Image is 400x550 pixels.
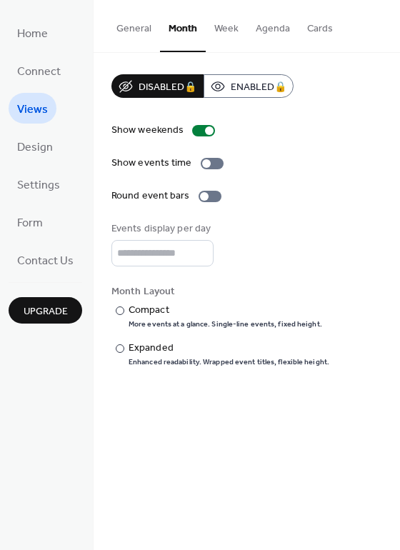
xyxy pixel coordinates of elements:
a: Form [9,206,51,237]
div: Compact [129,303,319,318]
div: More events at a glance. Single-line events, fixed height. [129,319,322,329]
a: Settings [9,169,69,199]
span: Home [17,23,48,45]
span: Connect [17,61,61,83]
div: Enhanced readability. Wrapped event titles, flexible height. [129,357,329,367]
span: Design [17,136,53,159]
div: Events display per day [111,221,211,236]
div: Show weekends [111,123,184,138]
span: Contact Us [17,250,74,272]
div: Show events time [111,156,192,171]
button: Upgrade [9,297,82,324]
a: Views [9,93,56,124]
span: Upgrade [24,304,68,319]
div: Expanded [129,341,326,356]
a: Design [9,131,61,161]
span: Settings [17,174,60,196]
div: Month Layout [111,284,379,299]
a: Connect [9,55,69,86]
span: Views [17,99,48,121]
span: Form [17,212,43,234]
a: Contact Us [9,244,82,275]
div: Round event bars [111,189,190,204]
a: Home [9,17,56,48]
